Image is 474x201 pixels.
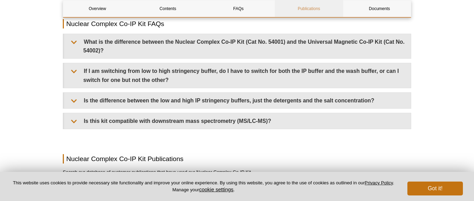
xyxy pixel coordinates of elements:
summary: Is the difference between the low and high IP stringency buffers, just the detergents and the sal... [64,93,411,108]
button: cookie settings [199,186,234,192]
summary: If I am switching from low to high stringency buffer, do I have to switch for both the IP buffer ... [64,63,411,87]
summary: What is the difference between the Nuclear Complex Co-IP Kit (Cat No. 54001) and the Universal Ma... [64,34,411,58]
a: Privacy Policy [365,180,393,185]
h2: Nuclear Complex Co-IP Kit FAQs [63,19,411,28]
a: Publications [275,0,343,17]
a: FAQs [204,0,272,17]
button: Got it! [407,182,463,195]
p: This website uses cookies to provide necessary site functionality and improve your online experie... [11,180,396,193]
a: Overview [63,0,132,17]
h2: Nuclear Complex Co-IP Kit Publications [63,154,411,164]
a: Contents [134,0,202,17]
a: Documents [345,0,414,17]
summary: Is this kit compatible with downstream mass spectrometry (MS/LC-MS)? [64,113,411,129]
p: Search our database of customer publications that have used our Nuclear Complex Co-IP Kit. [63,169,411,176]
